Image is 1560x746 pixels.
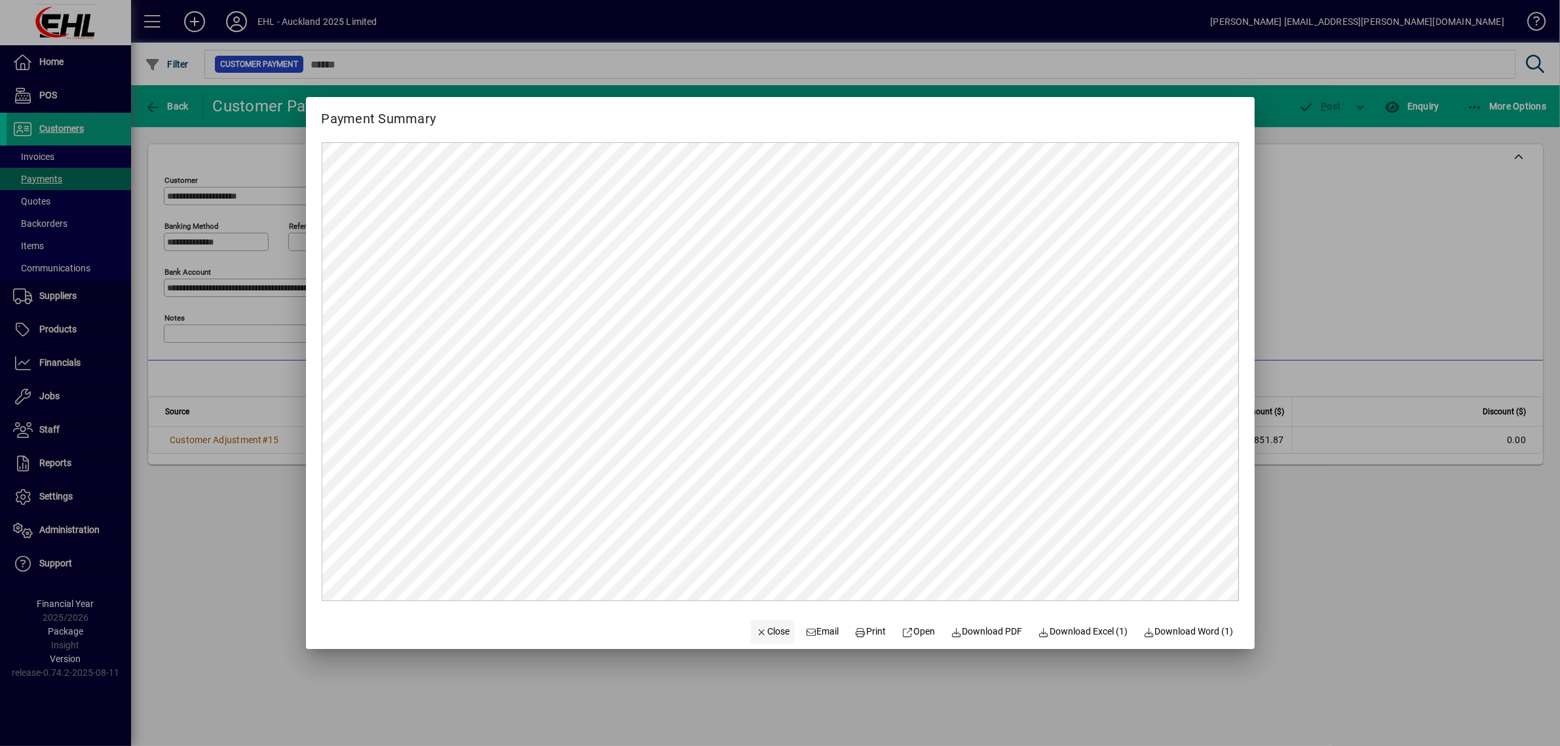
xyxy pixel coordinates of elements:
span: Print [855,625,886,638]
span: Download Word (1) [1143,625,1234,638]
span: Download PDF [951,625,1023,638]
a: Open [897,620,941,644]
button: Download Word (1) [1138,620,1239,644]
span: Open [902,625,936,638]
span: Email [805,625,839,638]
button: Download Excel (1) [1033,620,1133,644]
button: Print [850,620,892,644]
h2: Payment Summary [306,97,452,129]
span: Close [756,625,790,638]
span: Download Excel (1) [1038,625,1128,638]
a: Download PDF [945,620,1028,644]
button: Email [800,620,845,644]
button: Close [751,620,795,644]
